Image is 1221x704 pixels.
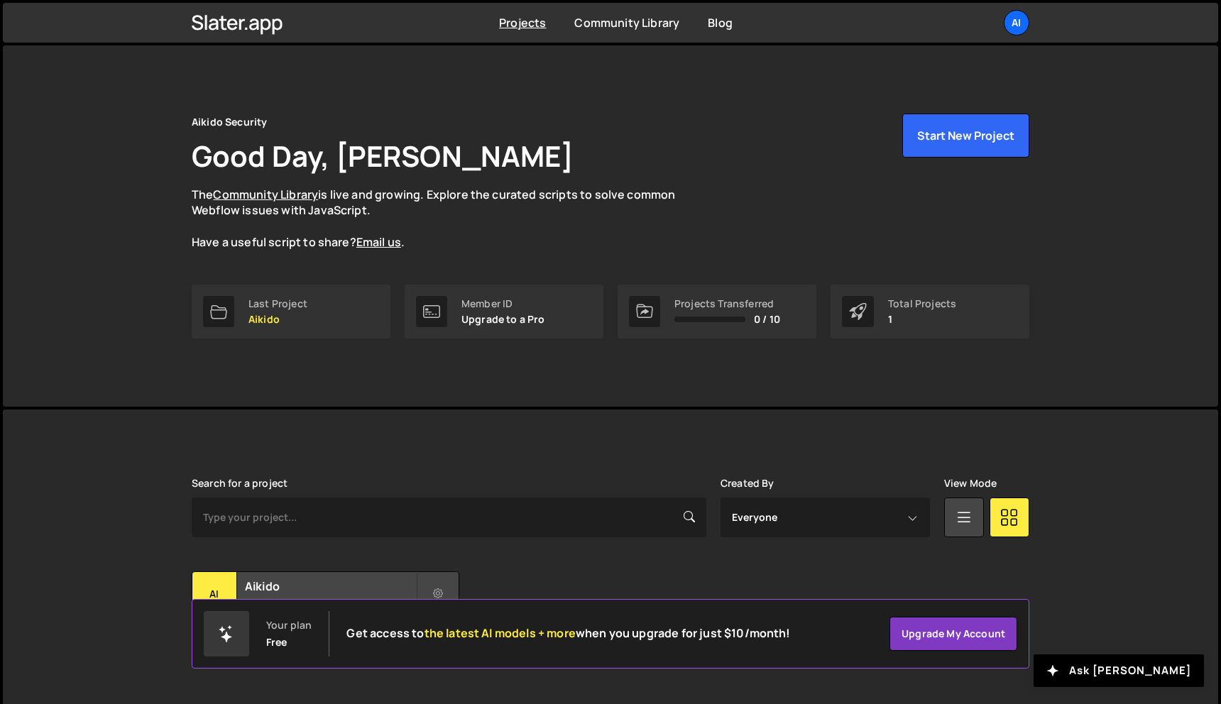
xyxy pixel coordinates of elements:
div: Total Projects [888,298,956,309]
a: Community Library [213,187,318,202]
div: Your plan [266,620,312,631]
label: Search for a project [192,478,288,489]
a: Ai [1004,10,1029,35]
a: Community Library [574,15,679,31]
a: Upgrade my account [889,617,1017,651]
div: Ai [192,572,237,617]
div: Last Project [248,298,307,309]
input: Type your project... [192,497,706,537]
span: 0 / 10 [754,314,780,325]
h2: Aikido [245,578,416,594]
a: Last Project Aikido [192,285,390,339]
div: Projects Transferred [674,298,780,309]
div: Member ID [461,298,545,309]
p: The is live and growing. Explore the curated scripts to solve common Webflow issues with JavaScri... [192,187,703,251]
label: Created By [721,478,774,489]
a: Blog [708,15,733,31]
label: View Mode [944,478,997,489]
p: Aikido [248,314,307,325]
small: Created by [PERSON_NAME] [245,598,416,610]
button: Ask [PERSON_NAME] [1034,654,1204,687]
a: Email us [356,234,401,250]
h1: Good Day, [PERSON_NAME] [192,136,574,175]
div: Free [266,637,288,648]
a: Ai Aikido Created by [PERSON_NAME] 10 pages, last updated by [PERSON_NAME] [DATE] [192,571,459,660]
p: 1 [888,314,956,325]
h2: Get access to when you upgrade for just $10/month! [346,627,790,640]
div: Aikido Security [192,114,267,131]
button: Start New Project [902,114,1029,158]
p: Upgrade to a Pro [461,314,545,325]
span: the latest AI models + more [425,625,576,641]
a: Projects [499,15,546,31]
